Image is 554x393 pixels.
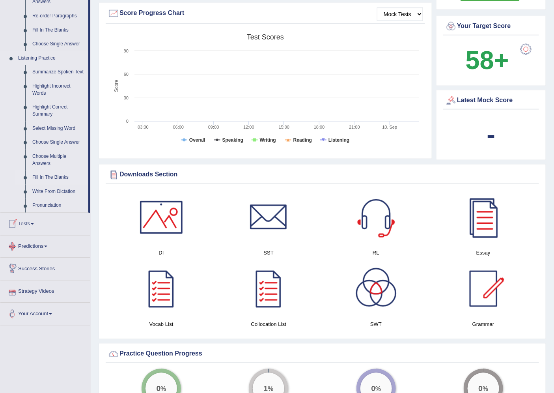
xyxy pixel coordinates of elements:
text: 03:00 [138,125,149,129]
div: Score Progress Chart [108,7,423,19]
text: 15:00 [279,125,290,129]
a: Write From Dictation [29,185,88,199]
a: Choose Single Answer [29,135,88,150]
text: 21:00 [349,125,360,129]
text: 0 [126,119,129,124]
text: 12:00 [243,125,254,129]
a: Select Missing Word [29,122,88,136]
h4: SST [219,249,318,257]
h4: Collocation List [219,320,318,329]
div: Your Target Score [445,21,537,32]
big: 0 [157,384,161,393]
a: Success Stories [0,258,90,278]
b: 58+ [466,46,509,75]
tspan: Listening [328,137,349,143]
a: Listening Practice [15,51,88,65]
a: Pronunciation [29,199,88,213]
h4: DI [112,249,211,257]
text: 06:00 [173,125,184,129]
h4: Vocab List [112,320,211,329]
big: 1 [264,384,268,393]
a: Strategy Videos [0,281,90,300]
a: Your Account [0,303,90,323]
text: 30 [124,95,129,100]
div: Practice Question Progress [108,348,537,360]
tspan: 10. Sep [382,125,397,129]
a: Highlight Correct Summary [29,100,88,121]
text: 09:00 [208,125,219,129]
h4: SWT [326,320,426,329]
text: 90 [124,49,129,53]
b: - [487,120,496,149]
h4: Essay [434,249,533,257]
tspan: Speaking [222,137,243,143]
a: Tests [0,213,90,233]
a: Choose Single Answer [29,37,88,51]
tspan: Overall [189,137,205,143]
a: Highlight Incorrect Words [29,79,88,100]
a: Fill In The Blanks [29,170,88,185]
tspan: Reading [293,137,312,143]
tspan: Writing [260,137,276,143]
big: 0 [371,384,375,393]
tspan: Test scores [247,33,284,41]
text: 18:00 [314,125,325,129]
big: 0 [478,384,483,393]
tspan: Score [114,80,119,92]
a: Choose Multiple Answers [29,150,88,170]
h4: RL [326,249,426,257]
h4: Grammar [434,320,533,329]
div: Downloads Section [108,169,537,181]
div: Latest Mock Score [445,95,537,107]
a: Re-order Paragraphs [29,9,88,23]
a: Predictions [0,236,90,255]
a: Fill In The Blanks [29,23,88,37]
a: Summarize Spoken Text [29,65,88,79]
text: 60 [124,72,129,77]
